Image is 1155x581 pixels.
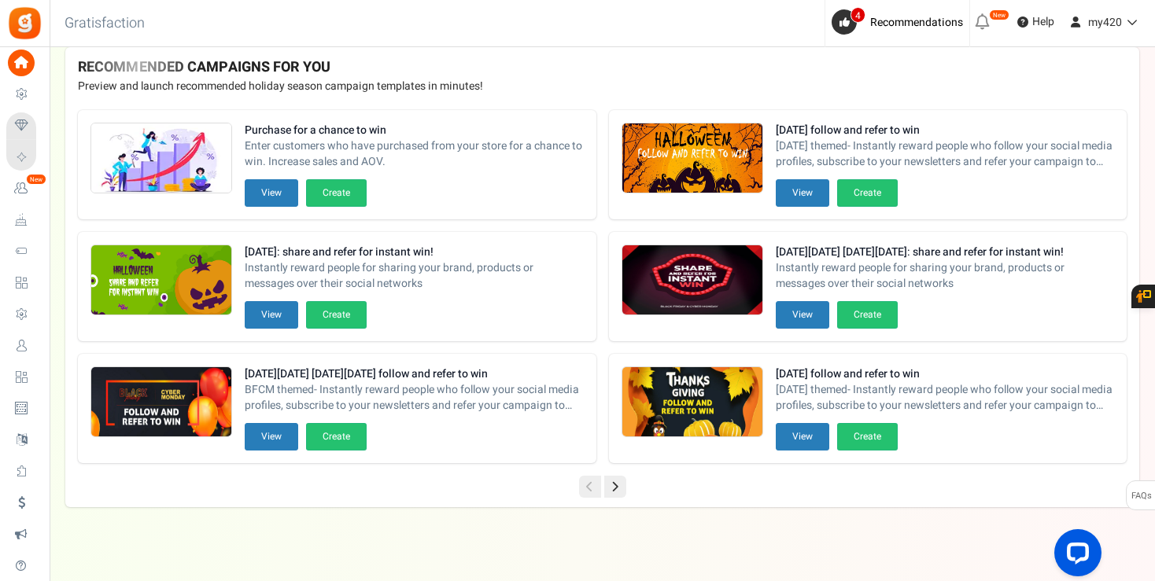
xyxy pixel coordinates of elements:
strong: [DATE][DATE] [DATE][DATE] follow and refer to win [245,366,584,382]
img: Recommended Campaigns [622,245,762,316]
img: Recommended Campaigns [91,367,231,438]
button: Create [837,179,898,207]
a: 4 Recommendations [832,9,969,35]
a: New [6,175,42,202]
strong: [DATE] follow and refer to win [776,123,1115,138]
span: [DATE] themed- Instantly reward people who follow your social media profiles, subscribe to your n... [776,382,1115,414]
p: Preview and launch recommended holiday season campaign templates in minutes! [78,79,1127,94]
button: View [245,423,298,450]
span: Help [1028,14,1054,30]
h4: RECOMMENDED CAMPAIGNS FOR YOU [78,60,1127,75]
img: Recommended Campaigns [91,123,231,194]
img: Recommended Campaigns [91,245,231,316]
button: Create [306,423,367,450]
strong: [DATE] follow and refer to win [776,366,1115,382]
span: BFCM themed- Instantly reward people who follow your social media profiles, subscribe to your new... [245,382,584,414]
span: Enter customers who have purchased from your store for a chance to win. Increase sales and AOV. [245,138,584,170]
button: View [776,423,829,450]
button: Create [837,301,898,329]
img: Recommended Campaigns [622,367,762,438]
button: Create [306,301,367,329]
img: Recommended Campaigns [622,123,762,194]
button: View [776,179,829,207]
button: Create [837,423,898,450]
span: [DATE] themed- Instantly reward people who follow your social media profiles, subscribe to your n... [776,138,1115,170]
em: New [989,9,1009,20]
strong: [DATE][DATE] [DATE][DATE]: share and refer for instant win! [776,245,1115,260]
button: View [245,179,298,207]
h3: Gratisfaction [47,8,162,39]
button: View [776,301,829,329]
strong: [DATE]: share and refer for instant win! [245,245,584,260]
span: Instantly reward people for sharing your brand, products or messages over their social networks [776,260,1115,292]
span: FAQs [1131,481,1152,511]
em: New [26,174,46,185]
span: Instantly reward people for sharing your brand, products or messages over their social networks [245,260,584,292]
span: Recommendations [870,14,963,31]
a: Help [1011,9,1061,35]
span: my420 [1088,14,1122,31]
img: Gratisfaction [7,6,42,41]
span: 4 [851,7,865,23]
button: View [245,301,298,329]
button: Create [306,179,367,207]
strong: Purchase for a chance to win [245,123,584,138]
